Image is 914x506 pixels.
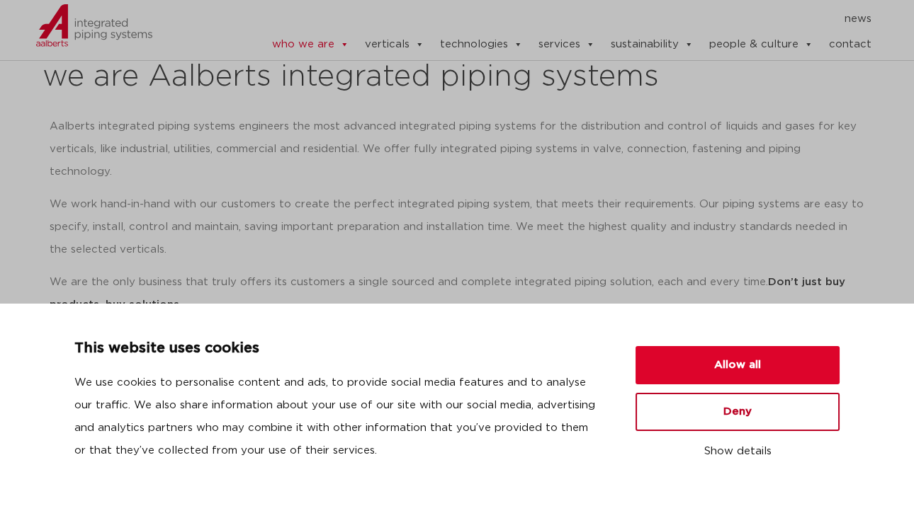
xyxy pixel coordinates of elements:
p: Aalberts integrated piping systems engineers the most advanced integrated piping systems for the ... [50,115,864,183]
a: services [538,30,595,59]
a: sustainability [611,30,694,59]
button: Show details [636,439,840,464]
a: technologies [440,30,523,59]
a: contact [829,30,871,59]
button: Deny [636,393,840,431]
p: This website uses cookies [74,338,602,360]
h2: we are Aalberts integrated piping systems [43,60,871,94]
p: We work hand-in-hand with our customers to create the perfect integrated piping system, that meet... [50,193,864,261]
p: We are the only business that truly offers its customers a single sourced and complete integrated... [50,271,864,316]
a: who we are [272,30,349,59]
button: Allow all [636,346,840,384]
a: verticals [365,30,424,59]
nav: Menu [228,8,871,30]
a: news [845,8,871,30]
p: We use cookies to personalise content and ads, to provide social media features and to analyse ou... [74,372,602,462]
a: people & culture [709,30,813,59]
